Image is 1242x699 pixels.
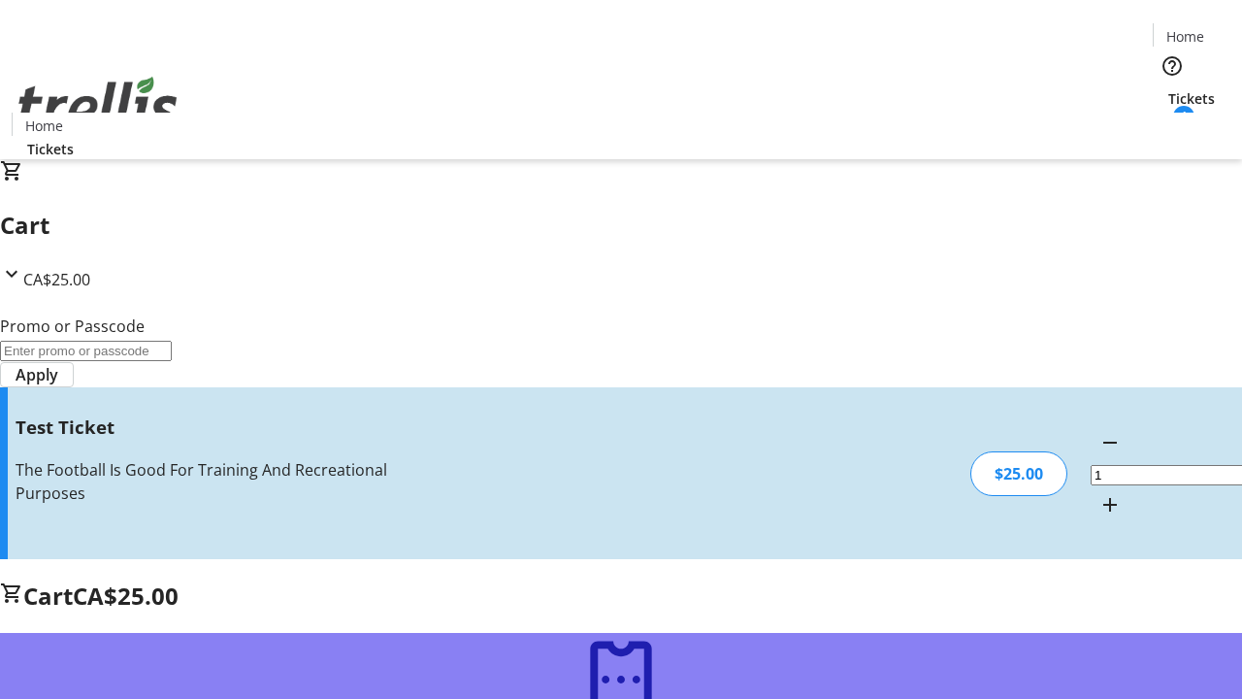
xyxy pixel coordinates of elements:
[1154,26,1216,47] a: Home
[23,269,90,290] span: CA$25.00
[1153,109,1192,148] button: Cart
[13,116,75,136] a: Home
[12,139,89,159] a: Tickets
[1091,423,1129,462] button: Decrement by one
[16,414,440,441] h3: Test Ticket
[16,363,58,386] span: Apply
[12,55,184,152] img: Orient E2E Organization mUckuOnPXX's Logo
[970,451,1067,496] div: $25.00
[1168,88,1215,109] span: Tickets
[27,139,74,159] span: Tickets
[25,116,63,136] span: Home
[1153,47,1192,85] button: Help
[1091,485,1129,524] button: Increment by one
[16,458,440,505] div: The Football Is Good For Training And Recreational Purposes
[1153,88,1230,109] a: Tickets
[73,580,179,612] span: CA$25.00
[1166,26,1204,47] span: Home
